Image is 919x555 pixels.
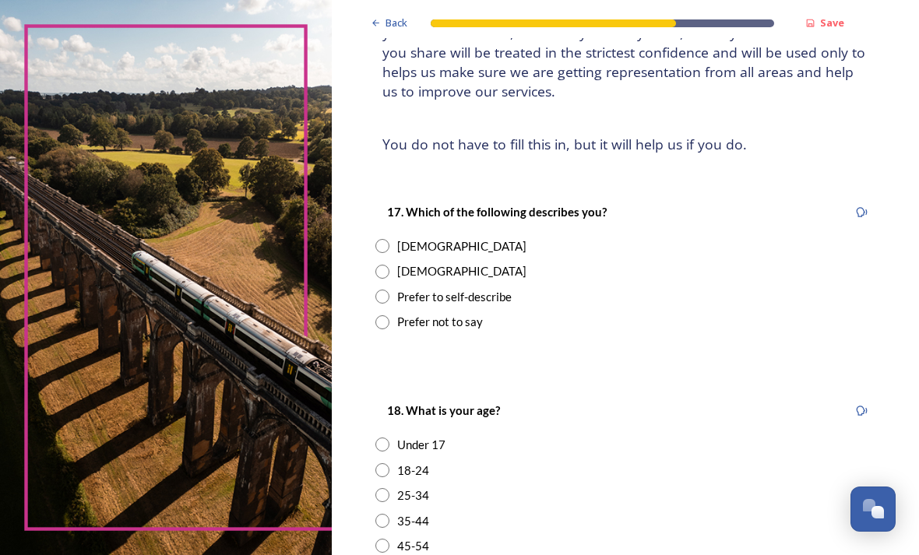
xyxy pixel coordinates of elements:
div: Under 17 [397,436,445,454]
h4: We would now like to know a little more about you. This will not identify you as an individual, t... [382,4,868,101]
strong: 18. What is your age? [387,403,500,417]
strong: 17. Which of the following describes you? [387,205,607,219]
div: [DEMOGRAPHIC_DATA] [397,262,526,280]
span: Back [386,16,407,30]
strong: Save [820,16,844,30]
div: 45-54 [397,537,429,555]
div: 18-24 [397,462,429,479]
div: Prefer not to say [397,313,483,331]
h4: You do not have to fill this in, but it will help us if you do. [382,135,868,154]
div: 35-44 [397,512,429,530]
button: Open Chat [850,487,896,532]
div: Prefer to self-describe [397,288,512,306]
div: [DEMOGRAPHIC_DATA] [397,237,526,255]
div: 25-34 [397,487,429,504]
